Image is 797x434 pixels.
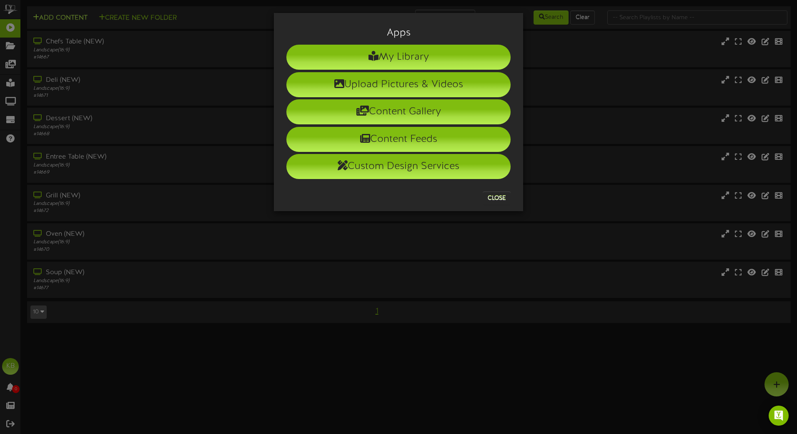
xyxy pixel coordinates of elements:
[769,406,789,426] div: Open Intercom Messenger
[483,192,511,205] button: Close
[286,72,511,97] li: Upload Pictures & Videos
[286,45,511,70] li: My Library
[286,99,511,124] li: Content Gallery
[286,154,511,179] li: Custom Design Services
[286,127,511,152] li: Content Feeds
[286,28,511,38] h3: Apps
